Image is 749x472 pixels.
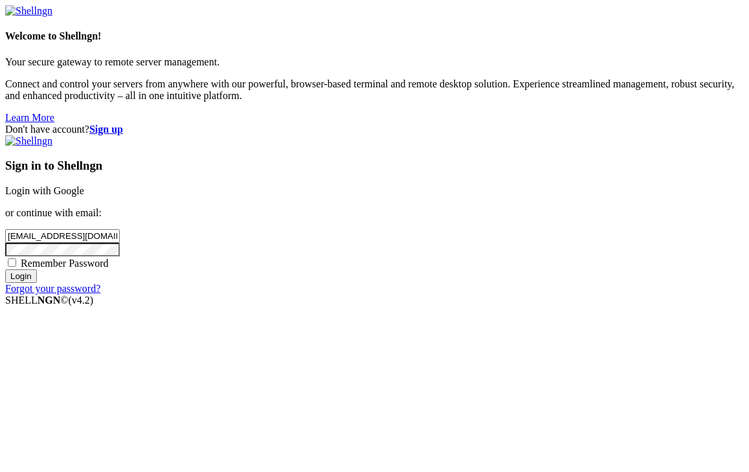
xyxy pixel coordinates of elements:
span: 4.2.0 [69,295,94,306]
div: Don't have account? [5,124,744,135]
img: Shellngn [5,5,52,17]
h3: Sign in to Shellngn [5,159,744,173]
a: Sign up [89,124,123,135]
p: Connect and control your servers from anywhere with our powerful, browser-based terminal and remo... [5,78,744,102]
a: Login with Google [5,185,84,196]
input: Login [5,269,37,283]
h4: Welcome to Shellngn! [5,30,744,42]
b: NGN [38,295,61,306]
a: Learn More [5,112,54,123]
span: SHELL © [5,295,93,306]
a: Forgot your password? [5,283,100,294]
p: Your secure gateway to remote server management. [5,56,744,68]
input: Remember Password [8,258,16,267]
span: Remember Password [21,258,109,269]
input: Email address [5,229,120,243]
p: or continue with email: [5,207,744,219]
img: Shellngn [5,135,52,147]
